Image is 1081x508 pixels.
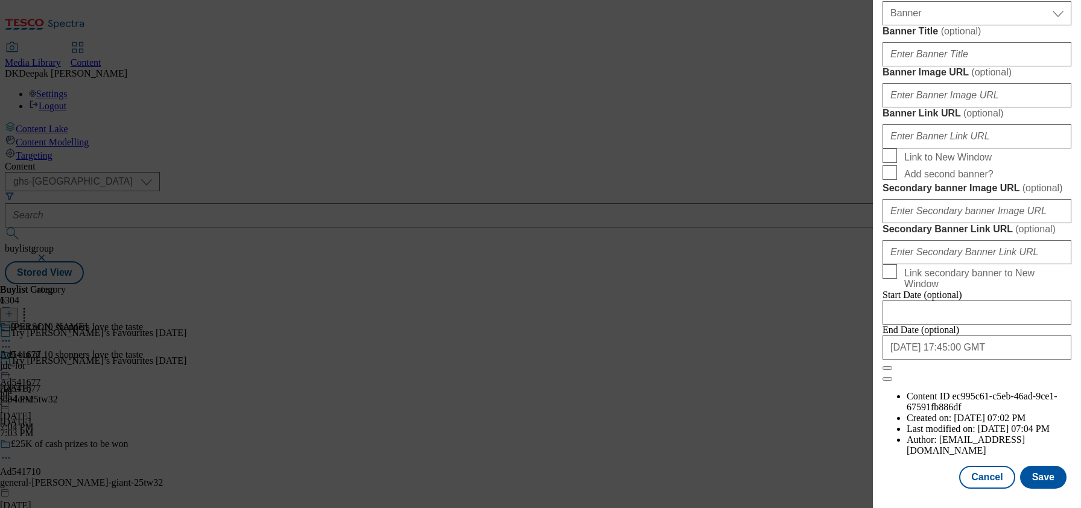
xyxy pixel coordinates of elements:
[954,413,1026,423] span: [DATE] 07:02 PM
[904,169,994,180] span: Add second banner?
[1022,183,1063,193] span: ( optional )
[883,240,1071,264] input: Enter Secondary Banner Link URL
[883,42,1071,66] input: Enter Banner Title
[883,107,1071,119] label: Banner Link URL
[907,413,1071,424] li: Created on:
[907,434,1025,456] span: [EMAIL_ADDRESS][DOMAIN_NAME]
[904,268,1067,290] span: Link secondary banner to New Window
[883,325,959,335] span: End Date (optional)
[883,66,1071,78] label: Banner Image URL
[883,290,962,300] span: Start Date (optional)
[904,152,992,163] span: Link to New Window
[907,424,1071,434] li: Last modified on:
[978,424,1050,434] span: [DATE] 07:04 PM
[883,25,1071,37] label: Banner Title
[959,466,1015,489] button: Cancel
[907,434,1071,456] li: Author:
[907,391,1057,412] span: ec995c61-c5eb-46ad-9ce1-67591fb886df
[883,335,1071,360] input: Enter Date
[883,182,1071,194] label: Secondary banner Image URL
[883,300,1071,325] input: Enter Date
[941,26,981,36] span: ( optional )
[907,391,1071,413] li: Content ID
[883,199,1071,223] input: Enter Secondary banner Image URL
[971,67,1012,77] span: ( optional )
[883,124,1071,148] input: Enter Banner Link URL
[963,108,1004,118] span: ( optional )
[1015,224,1056,234] span: ( optional )
[883,366,892,370] button: Close
[883,83,1071,107] input: Enter Banner Image URL
[1020,466,1067,489] button: Save
[883,223,1071,235] label: Secondary Banner Link URL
